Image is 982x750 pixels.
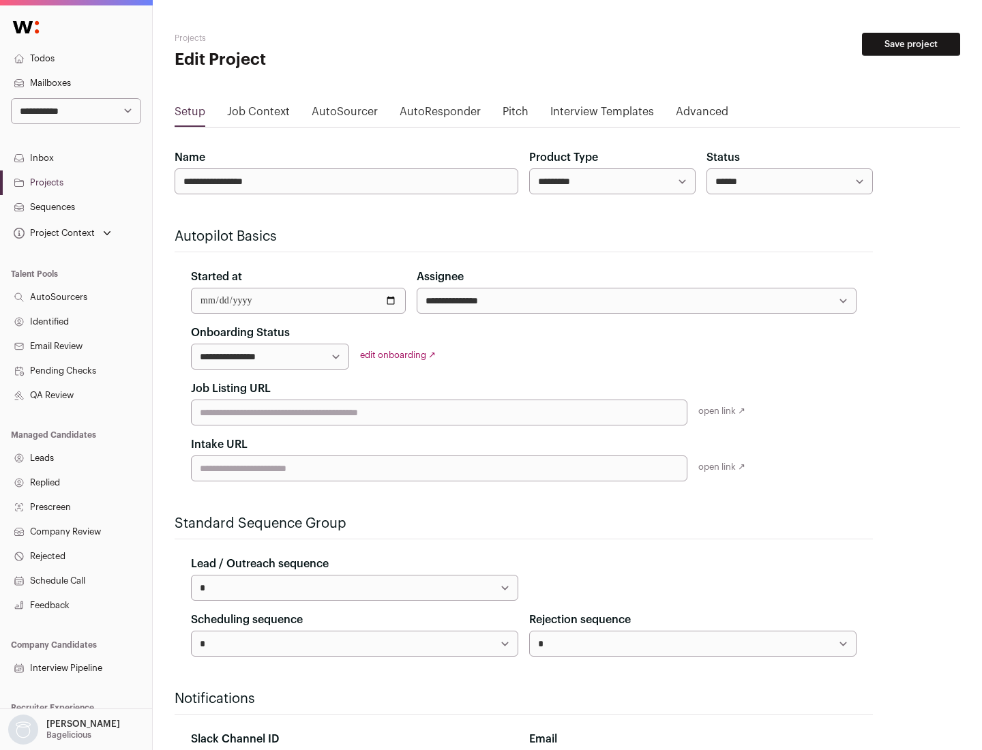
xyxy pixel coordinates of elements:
[191,556,329,572] label: Lead / Outreach sequence
[191,612,303,628] label: Scheduling sequence
[5,14,46,41] img: Wellfound
[175,689,873,708] h2: Notifications
[175,514,873,533] h2: Standard Sequence Group
[529,731,857,747] div: Email
[191,325,290,341] label: Onboarding Status
[175,33,436,44] h2: Projects
[503,104,529,125] a: Pitch
[676,104,728,125] a: Advanced
[191,380,271,397] label: Job Listing URL
[175,49,436,71] h1: Edit Project
[550,104,654,125] a: Interview Templates
[11,228,95,239] div: Project Context
[227,104,290,125] a: Job Context
[862,33,960,56] button: Save project
[175,104,205,125] a: Setup
[360,350,436,359] a: edit onboarding ↗
[8,715,38,745] img: nopic.png
[175,227,873,246] h2: Autopilot Basics
[400,104,481,125] a: AutoResponder
[706,149,740,166] label: Status
[175,149,205,166] label: Name
[529,149,598,166] label: Product Type
[191,269,242,285] label: Started at
[46,730,91,740] p: Bagelicious
[5,715,123,745] button: Open dropdown
[11,224,114,243] button: Open dropdown
[529,612,631,628] label: Rejection sequence
[417,269,464,285] label: Assignee
[191,731,279,747] label: Slack Channel ID
[46,719,120,730] p: [PERSON_NAME]
[191,436,248,453] label: Intake URL
[312,104,378,125] a: AutoSourcer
